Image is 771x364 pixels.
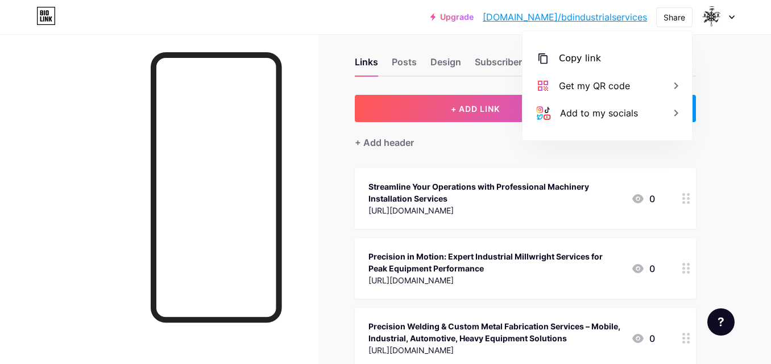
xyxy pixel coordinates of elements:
div: Links [355,55,378,76]
div: [URL][DOMAIN_NAME] [368,344,622,356]
div: Add to my socials [560,106,638,120]
div: 0 [631,262,655,275]
div: Precision in Motion: Expert Industrial Millwright Services for Peak Equipment Performance [368,250,622,274]
div: Posts [392,55,417,76]
div: Copy link [559,52,601,65]
div: [URL][DOMAIN_NAME] [368,274,622,286]
div: [URL][DOMAIN_NAME] [368,204,622,216]
div: 0 [631,192,655,206]
a: [DOMAIN_NAME]/bdindustrialservices [483,10,647,24]
div: Design [430,55,461,76]
div: 0 [631,332,655,345]
img: bdindustrialservices [701,6,723,28]
span: + ADD LINK [451,104,500,114]
div: Share [664,11,685,23]
div: Get my QR code [559,79,630,93]
div: Streamline Your Operations with Professional Machinery Installation Services [368,181,622,204]
div: Subscribers [475,55,543,76]
div: + Add header [355,136,414,149]
div: Precision Welding & Custom Metal Fabrication Services – Mobile, Industrial, Automotive, Heavy Equ... [368,320,622,344]
a: Upgrade [430,12,474,22]
button: + ADD LINK [355,95,596,122]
